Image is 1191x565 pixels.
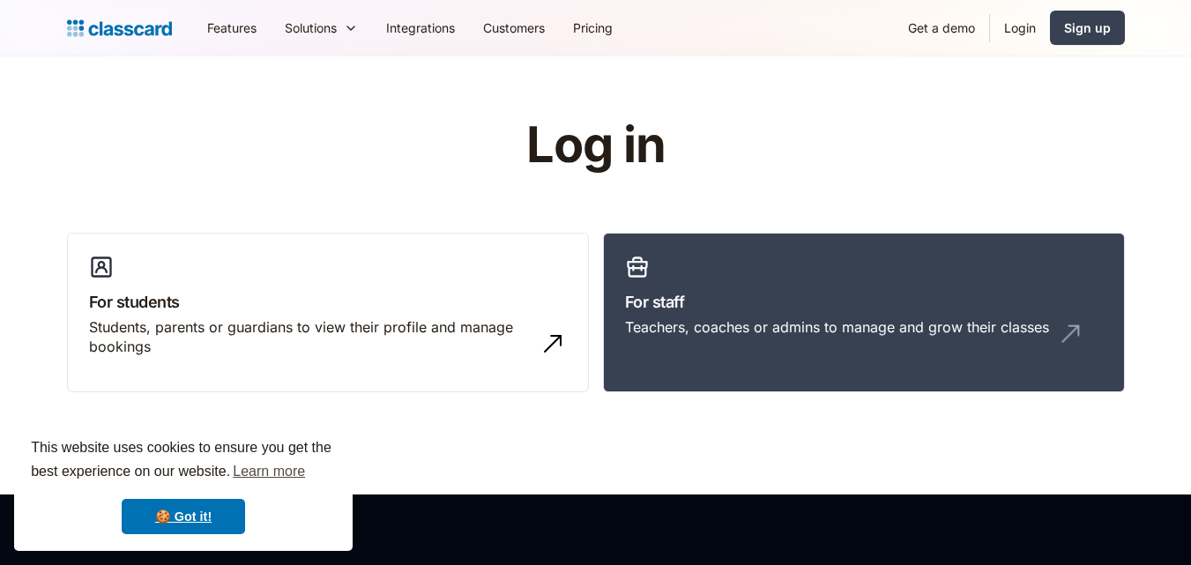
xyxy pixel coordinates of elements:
div: Sign up [1064,19,1111,37]
a: Customers [469,8,559,48]
a: home [67,16,172,41]
span: This website uses cookies to ensure you get the best experience on our website. [31,437,336,485]
h1: Log in [316,118,875,173]
a: Get a demo [894,8,989,48]
a: learn more about cookies [230,458,308,485]
a: dismiss cookie message [122,499,245,534]
a: Login [990,8,1050,48]
div: Solutions [271,8,372,48]
a: For studentsStudents, parents or guardians to view their profile and manage bookings [67,233,589,393]
div: Solutions [285,19,337,37]
a: Features [193,8,271,48]
div: Teachers, coaches or admins to manage and grow their classes [625,317,1049,337]
h3: For staff [625,290,1103,314]
a: For staffTeachers, coaches or admins to manage and grow their classes [603,233,1125,393]
a: Sign up [1050,11,1125,45]
a: Pricing [559,8,627,48]
a: Integrations [372,8,469,48]
div: cookieconsent [14,420,353,551]
div: Students, parents or guardians to view their profile and manage bookings [89,317,532,357]
h3: For students [89,290,567,314]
